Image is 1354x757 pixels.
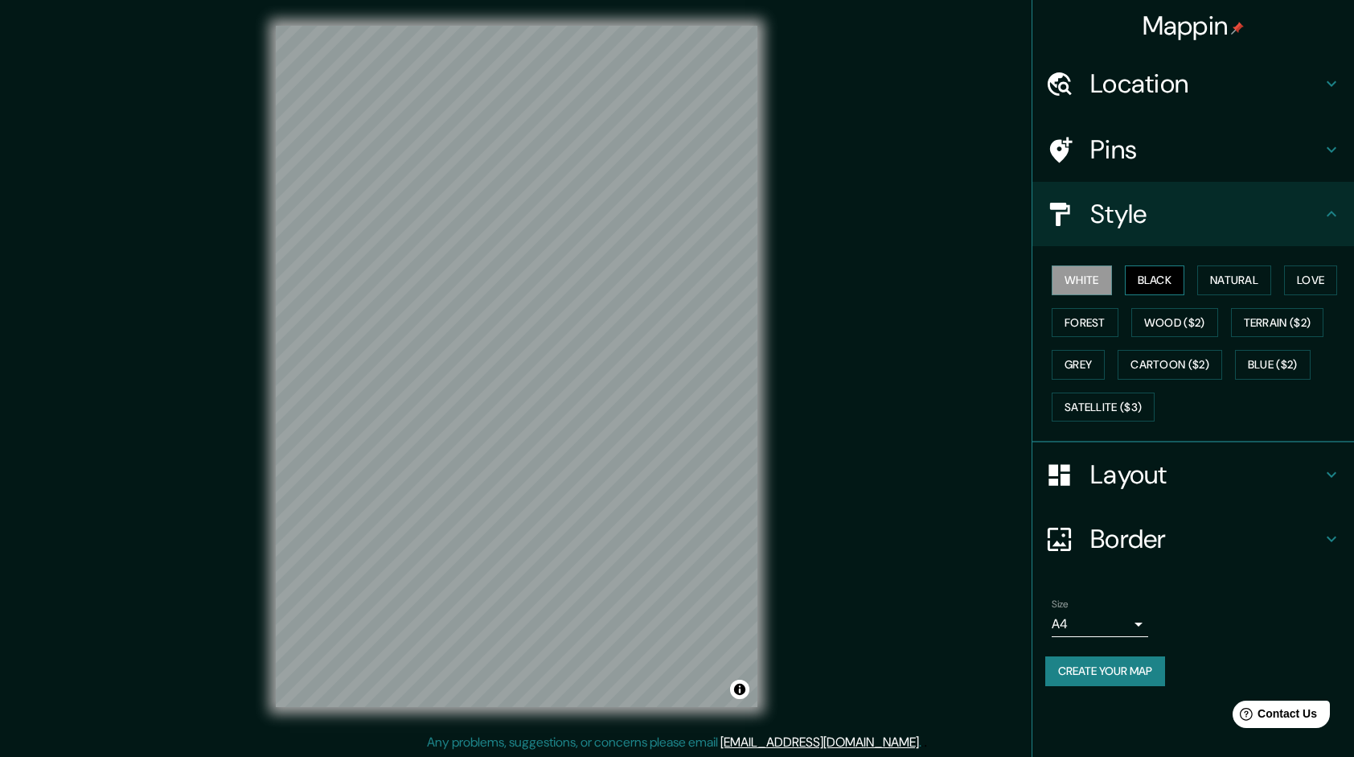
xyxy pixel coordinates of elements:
[427,733,921,752] p: Any problems, suggestions, or concerns please email .
[1032,182,1354,246] div: Style
[1052,598,1069,611] label: Size
[1052,308,1118,338] button: Forest
[924,733,927,752] div: .
[1052,611,1148,637] div: A4
[1052,350,1105,380] button: Grey
[1052,393,1155,422] button: Satellite ($3)
[730,680,749,699] button: Toggle attribution
[1284,265,1337,295] button: Love
[1090,68,1322,100] h4: Location
[1045,656,1165,686] button: Create your map
[1231,22,1244,35] img: pin-icon.png
[1131,308,1218,338] button: Wood ($2)
[276,26,757,707] canvas: Map
[1211,694,1336,739] iframe: Help widget launcher
[1052,265,1112,295] button: White
[1090,523,1322,555] h4: Border
[921,733,924,752] div: .
[1235,350,1311,380] button: Blue ($2)
[1197,265,1271,295] button: Natural
[1231,308,1324,338] button: Terrain ($2)
[1090,198,1322,230] h4: Style
[1143,10,1245,42] h4: Mappin
[720,734,919,751] a: [EMAIL_ADDRESS][DOMAIN_NAME]
[1032,442,1354,507] div: Layout
[1032,51,1354,116] div: Location
[1032,507,1354,571] div: Border
[1125,265,1185,295] button: Black
[1090,134,1322,166] h4: Pins
[1118,350,1222,380] button: Cartoon ($2)
[1032,117,1354,182] div: Pins
[1090,459,1322,491] h4: Layout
